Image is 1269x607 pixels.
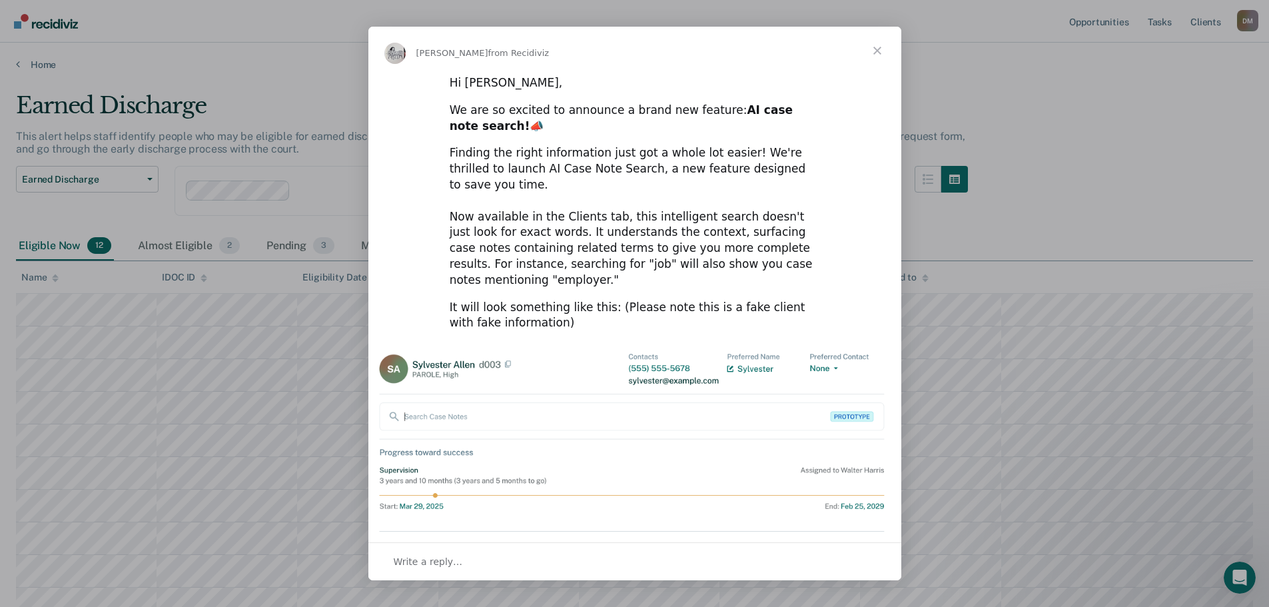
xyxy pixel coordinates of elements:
[450,75,820,91] div: Hi [PERSON_NAME],
[488,48,550,58] span: from Recidiviz
[394,553,463,570] span: Write a reply…
[368,542,901,580] div: Open conversation and reply
[416,48,488,58] span: [PERSON_NAME]
[853,27,901,75] span: Close
[450,103,820,135] div: We are so excited to announce a brand new feature: 📣
[450,145,820,288] div: Finding the right information just got a whole lot easier! We're thrilled to launch AI Case Note ...
[384,43,406,64] img: Profile image for Kim
[450,300,820,332] div: It will look something like this: (Please note this is a fake client with fake information)
[450,103,793,133] b: AI case note search!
